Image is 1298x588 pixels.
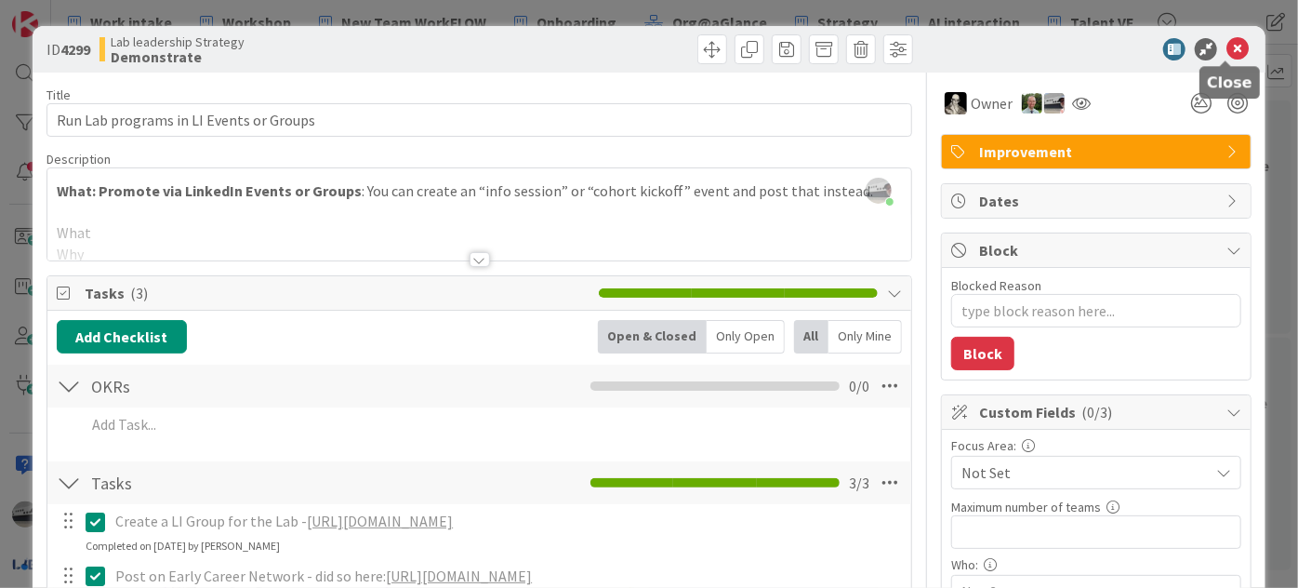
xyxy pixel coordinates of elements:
[828,320,902,354] div: Only Mine
[60,40,90,59] b: 4299
[46,38,90,60] span: ID
[1044,93,1065,114] img: jB
[951,277,1041,294] label: Blocked Reason
[979,140,1217,163] span: Improvement
[598,320,707,354] div: Open & Closed
[945,92,967,114] img: WS
[979,239,1217,261] span: Block
[86,538,280,555] div: Completed on [DATE] by [PERSON_NAME]
[307,512,453,530] a: [URL][DOMAIN_NAME]
[707,320,785,354] div: Only Open
[85,466,445,500] input: Add Checklist...
[979,190,1217,212] span: Dates
[46,151,111,167] span: Description
[971,92,1013,114] span: Owner
[57,181,362,200] strong: What: Promote via LinkedIn Events or Groups
[85,369,445,403] input: Add Checklist...
[46,87,71,103] label: Title
[1207,73,1252,91] h5: Close
[951,499,1101,515] label: Maximum number of teams
[386,567,532,585] a: [URL][DOMAIN_NAME]
[130,284,148,302] span: ( 3 )
[46,103,912,137] input: type card name here...
[1022,93,1042,114] img: SH
[115,566,898,587] p: Post on Early Career Network - did so here:
[1081,403,1112,421] span: ( 0/3 )
[794,320,828,354] div: All
[951,439,1241,452] div: Focus Area:
[111,34,245,49] span: Lab leadership Strategy
[85,282,589,304] span: Tasks
[115,511,898,532] p: Create a LI Group for the Lab -
[57,180,902,202] p: : You can create an “info session” or “cohort kickoff” event and post that instead.
[57,320,187,354] button: Add Checklist
[961,461,1209,484] span: Not Set
[951,558,1241,571] div: Who:
[111,49,245,64] b: Demonstrate
[849,472,869,494] span: 3 / 3
[951,337,1014,370] button: Block
[866,178,892,204] img: jIClQ55mJEe4la83176FWmfCkxn1SgSj.jpg
[849,375,869,397] span: 0 / 0
[979,401,1217,423] span: Custom Fields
